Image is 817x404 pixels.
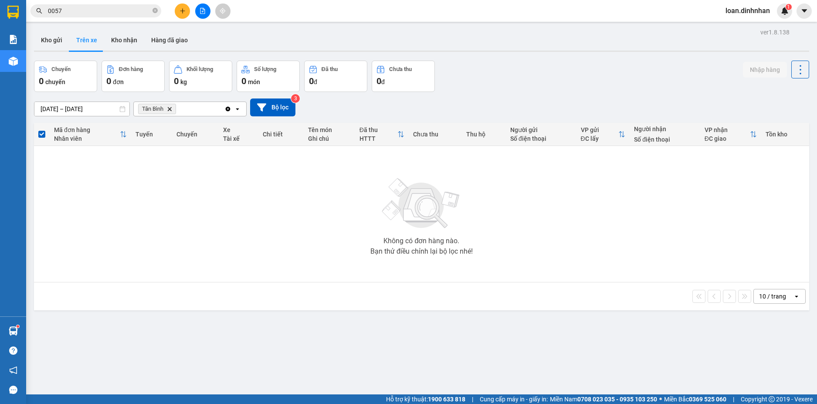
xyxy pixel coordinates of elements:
[263,131,299,138] div: Chi tiết
[700,123,761,146] th: Toggle SortBy
[733,394,734,404] span: |
[36,8,42,14] span: search
[224,105,231,112] svg: Clear all
[178,105,179,113] input: Selected Tân Bình.
[144,30,195,51] button: Hàng đã giao
[153,7,158,15] span: close-circle
[576,123,630,146] th: Toggle SortBy
[309,76,314,86] span: 0
[634,136,696,143] div: Số điện thoại
[223,135,254,142] div: Tài xế
[39,76,44,86] span: 0
[581,126,619,133] div: VP gửi
[174,76,179,86] span: 0
[355,123,409,146] th: Toggle SortBy
[9,35,18,44] img: solution-icon
[787,4,790,10] span: 1
[664,394,726,404] span: Miền Bắc
[510,135,572,142] div: Số điện thoại
[34,102,129,116] input: Select a date range.
[248,78,260,85] span: món
[705,135,750,142] div: ĐC giao
[291,94,300,103] sup: 3
[45,78,65,85] span: chuyến
[719,5,777,16] span: loan.dinhnhan
[759,292,786,301] div: 10 / trang
[9,346,17,355] span: question-circle
[472,394,473,404] span: |
[195,3,210,19] button: file-add
[113,78,124,85] span: đơn
[480,394,548,404] span: Cung cấp máy in - giấy in:
[786,4,792,10] sup: 1
[9,57,18,66] img: warehouse-icon
[237,61,300,92] button: Số lượng0món
[17,325,19,328] sup: 1
[223,126,254,133] div: Xe
[180,78,187,85] span: kg
[106,76,111,86] span: 0
[760,27,790,37] div: ver 1.8.138
[689,396,726,403] strong: 0369 525 060
[743,62,787,78] button: Nhập hàng
[308,126,351,133] div: Tên món
[466,131,502,138] div: Thu hộ
[766,131,805,138] div: Tồn kho
[104,30,144,51] button: Kho nhận
[200,8,206,14] span: file-add
[241,76,246,86] span: 0
[69,30,104,51] button: Trên xe
[510,126,572,133] div: Người gửi
[136,131,168,138] div: Tuyến
[304,61,367,92] button: Đã thu0đ
[186,66,213,72] div: Khối lượng
[180,8,186,14] span: plus
[169,61,232,92] button: Khối lượng0kg
[634,126,696,132] div: Người nhận
[322,66,338,72] div: Đã thu
[577,396,657,403] strong: 0708 023 035 - 0935 103 250
[9,326,18,336] img: warehouse-icon
[50,123,131,146] th: Toggle SortBy
[176,131,214,138] div: Chuyến
[102,61,165,92] button: Đơn hàng0đơn
[372,61,435,92] button: Chưa thu0đ
[769,396,775,402] span: copyright
[175,3,190,19] button: plus
[781,7,789,15] img: icon-new-feature
[234,105,241,112] svg: open
[119,66,143,72] div: Đơn hàng
[34,61,97,92] button: Chuyến0chuyến
[389,66,412,72] div: Chưa thu
[153,8,158,13] span: close-circle
[314,78,317,85] span: đ
[254,66,276,72] div: Số lượng
[138,104,176,114] span: Tân Bình, close by backspace
[359,135,397,142] div: HTTT
[376,76,381,86] span: 0
[250,98,295,116] button: Bộ lọc
[359,126,397,133] div: Đã thu
[413,131,458,138] div: Chưa thu
[51,66,71,72] div: Chuyến
[383,238,459,244] div: Không có đơn hàng nào.
[793,293,800,300] svg: open
[659,397,662,401] span: ⚪️
[386,394,465,404] span: Hỗ trợ kỹ thuật:
[550,394,657,404] span: Miền Nam
[7,6,19,19] img: logo-vxr
[428,396,465,403] strong: 1900 633 818
[581,135,619,142] div: ĐC lấy
[705,126,750,133] div: VP nhận
[48,6,151,16] input: Tìm tên, số ĐT hoặc mã đơn
[54,135,120,142] div: Nhân viên
[9,366,17,374] span: notification
[308,135,351,142] div: Ghi chú
[54,126,120,133] div: Mã đơn hàng
[167,106,172,112] svg: Delete
[797,3,812,19] button: caret-down
[370,248,473,255] div: Bạn thử điều chỉnh lại bộ lọc nhé!
[215,3,231,19] button: aim
[9,386,17,394] span: message
[142,105,163,112] span: Tân Bình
